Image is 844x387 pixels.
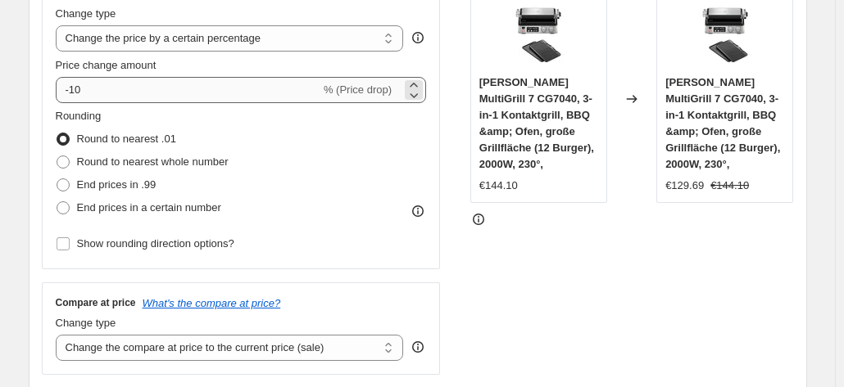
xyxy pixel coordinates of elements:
span: [PERSON_NAME] MultiGrill 7 CG7040, 3-in-1 Kontaktgrill, BBQ &amp; Ofen, große Grillfläche (12 Bur... [479,76,594,170]
h3: Compare at price [56,296,136,309]
div: help [410,339,426,355]
span: [PERSON_NAME] MultiGrill 7 CG7040, 3-in-1 Kontaktgrill, BBQ &amp; Ofen, große Grillfläche (12 Bur... [665,76,780,170]
img: 71JZetdoqRL_80x.jpg [506,4,571,70]
button: What's the compare at price? [143,297,281,309]
span: % (Price drop) [324,83,392,96]
div: help [410,29,426,46]
span: Change type [56,7,116,20]
span: Round to nearest whole number [77,155,229,168]
img: 71JZetdoqRL_80x.jpg [692,4,758,70]
span: Price change amount [56,59,157,71]
span: End prices in .99 [77,178,157,191]
div: €129.69 [665,178,704,194]
span: Round to nearest .01 [77,133,176,145]
span: Rounding [56,110,102,122]
span: End prices in a certain number [77,201,221,214]
div: €144.10 [479,178,518,194]
span: Change type [56,317,116,329]
input: -15 [56,77,320,103]
strike: €144.10 [710,178,749,194]
span: Show rounding direction options? [77,237,234,250]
